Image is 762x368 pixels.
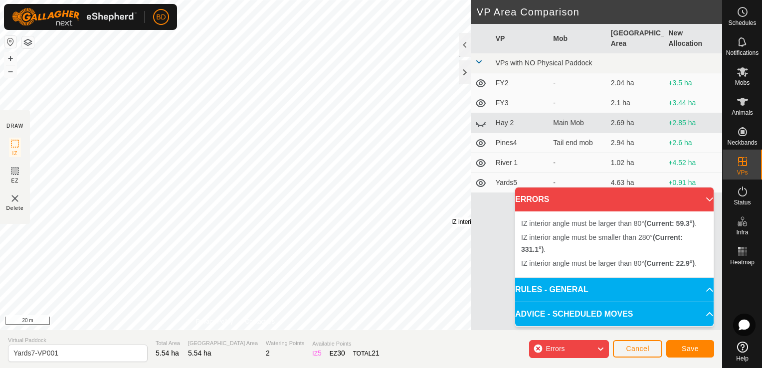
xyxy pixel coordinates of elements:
[4,36,16,48] button: Reset Map
[664,24,722,53] th: New Allocation
[515,193,549,205] span: ERRORS
[156,349,179,357] span: 5.54 ha
[664,73,722,93] td: +3.5 ha
[188,349,211,357] span: 5.54 ha
[312,340,380,348] span: Available Points
[492,153,550,173] td: River 1
[156,339,180,348] span: Total Area
[22,36,34,48] button: Map Layers
[726,50,759,56] span: Notifications
[626,345,649,353] span: Cancel
[4,65,16,77] button: –
[12,150,18,157] span: IZ
[664,133,722,153] td: +2.6 ha
[521,219,697,227] span: IZ interior angle must be larger than 80° .
[730,259,755,265] span: Heatmap
[613,340,662,358] button: Cancel
[728,20,756,26] span: Schedules
[477,6,722,18] h2: VP Area Comparison
[11,177,19,184] span: EZ
[732,110,753,116] span: Animals
[521,259,697,267] span: IZ interior angle must be larger than 80° .
[607,173,665,193] td: 4.63 ha
[549,24,607,53] th: Mob
[496,59,592,67] span: VPs with NO Physical Paddock
[737,170,748,176] span: VPs
[337,349,345,357] span: 30
[644,259,695,267] b: (Current: 22.9°)
[515,302,714,326] p-accordion-header: ADVICE - SCHEDULED MOVES
[196,317,233,326] a: Privacy Policy
[553,178,603,188] div: -
[515,278,714,302] p-accordion-header: RULES - GENERAL
[682,345,699,353] span: Save
[664,93,722,113] td: +3.44 ha
[727,140,757,146] span: Neckbands
[492,93,550,113] td: FY3
[515,211,714,277] p-accordion-content: ERRORS
[736,356,749,362] span: Help
[666,340,714,358] button: Save
[664,153,722,173] td: +4.52 ha
[734,199,751,205] span: Status
[515,187,714,211] p-accordion-header: ERRORS
[607,93,665,113] td: 2.1 ha
[553,138,603,148] div: Tail end mob
[312,348,321,359] div: IZ
[492,133,550,153] td: Pines4
[607,153,665,173] td: 1.02 ha
[607,73,665,93] td: 2.04 ha
[521,233,683,253] span: IZ interior angle must be smaller than 280° .
[515,308,633,320] span: ADVICE - SCHEDULED MOVES
[607,113,665,133] td: 2.69 ha
[664,173,722,193] td: +0.91 ha
[492,173,550,193] td: Yards5
[664,113,722,133] td: +2.85 ha
[4,52,16,64] button: +
[546,345,565,353] span: Errors
[156,12,166,22] span: BD
[492,73,550,93] td: FY2
[515,284,588,296] span: RULES - GENERAL
[6,204,24,212] span: Delete
[330,348,345,359] div: EZ
[353,348,380,359] div: TOTAL
[188,339,258,348] span: [GEOGRAPHIC_DATA] Area
[553,78,603,88] div: -
[8,336,148,345] span: Virtual Paddock
[553,98,603,108] div: -
[266,339,304,348] span: Watering Points
[451,217,602,226] div: IZ interior angle must be larger than 80° .
[372,349,380,357] span: 21
[735,80,750,86] span: Mobs
[12,8,137,26] img: Gallagher Logo
[723,338,762,366] a: Help
[736,229,748,235] span: Infra
[318,349,322,357] span: 5
[607,24,665,53] th: [GEOGRAPHIC_DATA] Area
[6,122,23,130] div: DRAW
[553,158,603,168] div: -
[644,219,695,227] b: (Current: 59.3°)
[607,133,665,153] td: 2.94 ha
[266,349,270,357] span: 2
[245,317,275,326] a: Contact Us
[9,192,21,204] img: VP
[492,113,550,133] td: Hay 2
[553,118,603,128] div: Main Mob
[492,24,550,53] th: VP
